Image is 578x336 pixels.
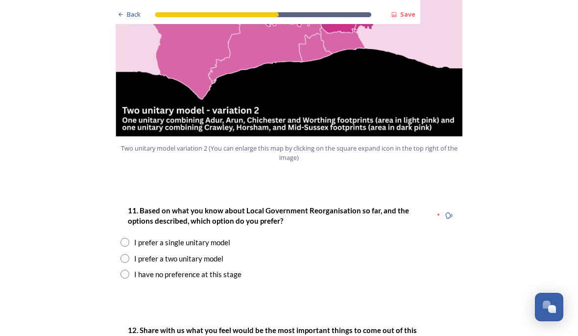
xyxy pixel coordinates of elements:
[127,10,141,19] span: Back
[400,10,415,19] strong: Save
[134,237,230,248] div: I prefer a single unitary model
[134,253,223,264] div: I prefer a two unitary model
[134,269,241,280] div: I have no preference at this stage
[128,206,410,225] strong: 11. Based on what you know about Local Government Reorganisation so far, and the options describe...
[535,293,563,321] button: Open Chat
[120,144,458,162] span: Two unitary model variation 2 (You can enlarge this map by clicking on the square expand icon in ...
